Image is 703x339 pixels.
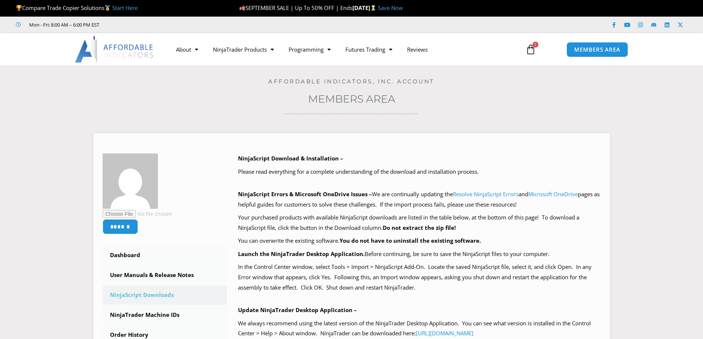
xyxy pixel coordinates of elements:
[533,42,538,48] span: 1
[238,189,601,210] p: We are continually updating the and pages as helpful guides for customers to solve these challeng...
[238,250,365,257] b: Launch the NinjaTrader Desktop Application.
[112,4,138,11] a: Start Here
[238,306,357,314] b: Update NinjaTrader Desktop Application –
[281,41,338,58] a: Programming
[16,4,138,11] span: Compare Trade Copier Solutions
[75,36,154,63] img: LogoAI | Affordable Indicators – NinjaTrader
[453,190,518,198] a: Resolve NinjaScript Errors
[416,329,473,337] a: [URL][DOMAIN_NAME]
[238,212,601,233] p: Your purchased products with available NinjaScript downloads are listed in the table below, at th...
[103,153,158,209] img: ac22d8a7fa33df383588d01ba127d4c921fe912fcd8619a79c572ac0802ac1e3
[103,266,227,285] a: User Manuals & Release Notes
[169,41,206,58] a: About
[352,4,378,11] strong: [DATE]
[27,20,99,29] span: Mon - Fri: 8:00 AM – 6:00 PM EST
[371,5,376,11] img: ⌛
[238,236,601,246] p: You can overwrite the existing software.
[103,286,227,305] a: NinjaScript Downloads
[338,41,400,58] a: Futures Trading
[239,4,352,11] span: SEPTEMBER SALE | Up To 50% OFF | Ends
[206,41,281,58] a: NinjaTrader Products
[528,190,578,198] a: Microsoft OneDrive
[383,224,456,231] b: Do not extract the zip file!
[238,318,601,339] p: We always recommend using the latest version of the NinjaTrader Desktop Application. You can see ...
[238,262,601,293] p: In the Control Center window, select Tools > Import > NinjaScript Add-On. Locate the saved NinjaS...
[103,305,227,325] a: NinjaTrader Machine IDs
[400,41,435,58] a: Reviews
[268,78,435,85] a: Affordable Indicators, Inc. Account
[16,5,22,11] img: 🏆
[110,21,220,28] iframe: Customer reviews powered by Trustpilot
[103,246,227,265] a: Dashboard
[340,237,481,244] b: You do not have to uninstall the existing software.
[238,167,601,177] p: Please read everything for a complete understanding of the download and installation process.
[238,190,372,198] b: NinjaScript Errors & Microsoft OneDrive Issues –
[238,249,601,259] p: Before continuing, be sure to save the NinjaScript files to your computer.
[239,5,245,11] img: 🍂
[514,39,547,60] a: 1
[378,4,403,11] a: Save Now
[574,47,620,52] span: MEMBERS AREA
[169,41,517,58] nav: Menu
[105,5,110,11] img: 🥇
[238,155,343,162] b: NinjaScript Download & Installation –
[566,42,628,57] a: MEMBERS AREA
[308,93,395,105] a: Members Area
